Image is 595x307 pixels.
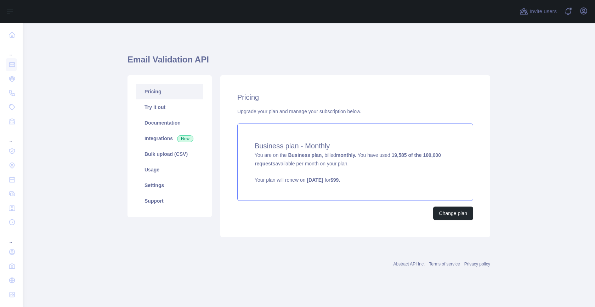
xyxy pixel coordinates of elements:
button: Invite users [518,6,558,17]
div: ... [6,230,17,244]
strong: Business plan [288,152,322,158]
strong: $ 99 . [330,177,340,183]
strong: [DATE] [307,177,323,183]
a: Bulk upload (CSV) [136,146,203,162]
div: Upgrade your plan and manage your subscription below. [237,108,473,115]
p: Your plan will renew on for [255,176,456,183]
a: Settings [136,177,203,193]
a: Terms of service [429,262,460,267]
h4: Business plan - Monthly [255,141,456,151]
a: Documentation [136,115,203,131]
strong: monthly. [336,152,356,158]
a: Abstract API Inc. [393,262,425,267]
button: Change plan [433,207,473,220]
a: Privacy policy [464,262,490,267]
a: Support [136,193,203,209]
a: Try it out [136,99,203,115]
div: ... [6,129,17,143]
a: Usage [136,162,203,177]
div: ... [6,43,17,57]
a: Integrations New [136,131,203,146]
a: Pricing [136,84,203,99]
span: New [177,135,193,142]
span: You are on the , billed You have used available per month on your plan. [255,152,456,183]
h2: Pricing [237,92,473,102]
h1: Email Validation API [127,54,490,71]
span: Invite users [529,7,557,16]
